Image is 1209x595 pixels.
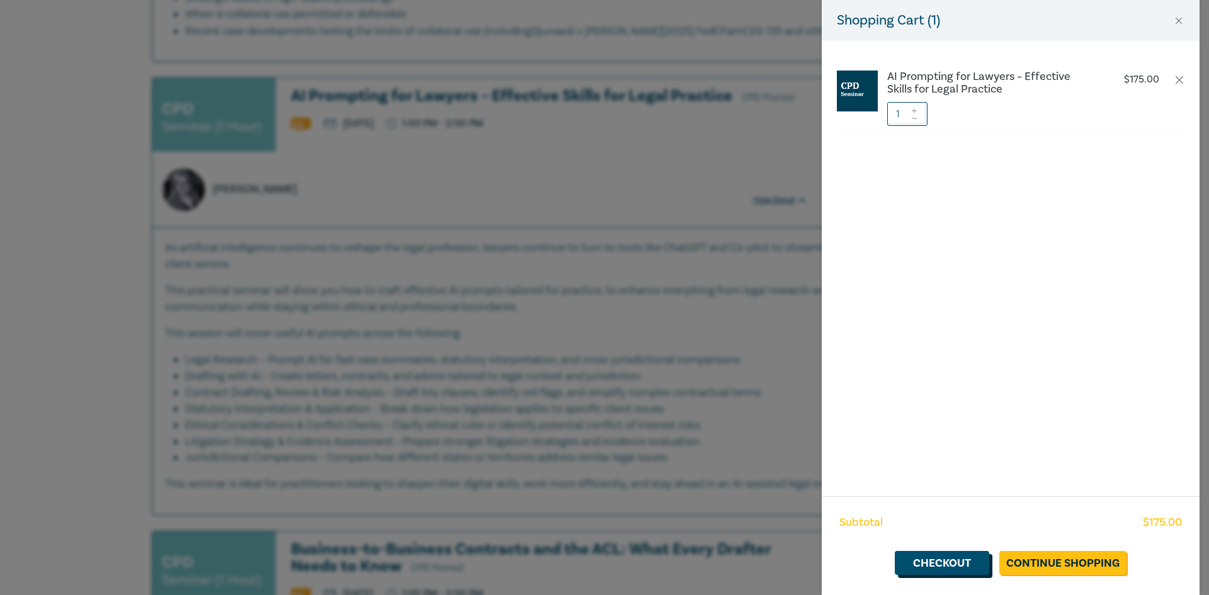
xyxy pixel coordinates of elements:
[999,551,1127,575] a: Continue Shopping
[895,551,989,575] a: Checkout
[887,102,928,126] input: 1
[837,71,878,111] img: CPD%20Seminar.jpg
[837,10,940,31] h5: Shopping Cart ( 1 )
[887,71,1096,96] a: AI Prompting for Lawyers – Effective Skills for Legal Practice
[1143,514,1182,531] span: $ 175.00
[839,514,883,531] span: Subtotal
[1124,74,1159,86] p: $ 175.00
[1173,15,1184,26] button: Close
